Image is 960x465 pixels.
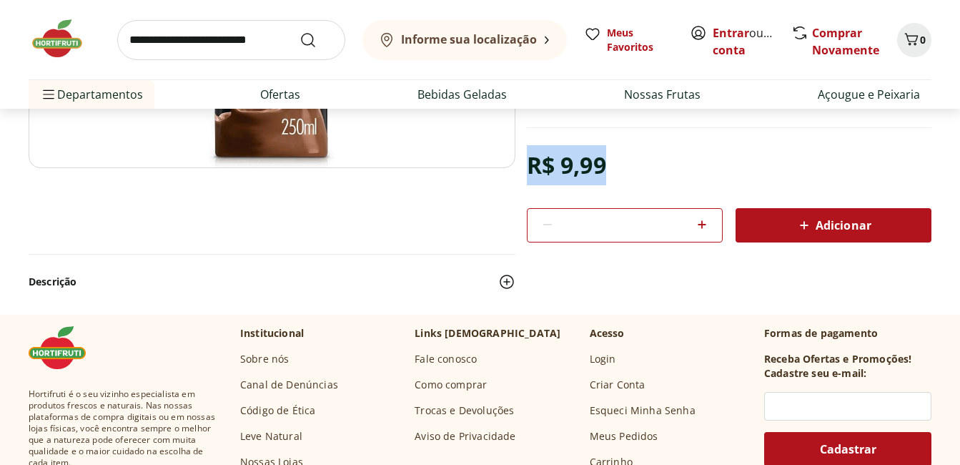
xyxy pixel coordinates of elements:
[820,444,876,455] span: Cadastrar
[260,86,300,103] a: Ofertas
[29,326,100,369] img: Hortifruti
[527,145,606,185] div: R$ 9,99
[417,86,507,103] a: Bebidas Geladas
[590,403,696,418] a: Esqueci Minha Senha
[920,33,926,46] span: 0
[764,352,911,366] h3: Receba Ofertas e Promoções!
[713,25,749,41] a: Entrar
[713,25,791,58] a: Criar conta
[736,208,931,243] button: Adicionar
[764,366,866,381] h3: Cadastre seu e-mail:
[590,326,625,341] p: Acesso
[240,326,304,341] p: Institucional
[401,31,537,47] b: Informe sua localização
[415,403,514,418] a: Trocas e Devoluções
[415,429,515,444] a: Aviso de Privacidade
[590,352,616,366] a: Login
[764,326,931,341] p: Formas de pagamento
[29,17,100,60] img: Hortifruti
[818,86,920,103] a: Açougue e Peixaria
[607,26,673,54] span: Meus Favoritos
[117,20,345,60] input: search
[240,378,338,392] a: Canal de Denúncias
[584,26,673,54] a: Meus Favoritos
[796,217,871,234] span: Adicionar
[897,23,931,57] button: Carrinho
[590,429,658,444] a: Meus Pedidos
[29,266,515,298] button: Descrição
[812,25,879,58] a: Comprar Novamente
[40,77,57,112] button: Menu
[362,20,567,60] button: Informe sua localização
[240,403,315,418] a: Código de Ética
[624,86,701,103] a: Nossas Frutas
[415,378,487,392] a: Como comprar
[590,378,645,392] a: Criar Conta
[240,429,302,444] a: Leve Natural
[40,77,143,112] span: Departamentos
[415,326,560,341] p: Links [DEMOGRAPHIC_DATA]
[240,352,289,366] a: Sobre nós
[300,31,334,49] button: Submit Search
[415,352,477,366] a: Fale conosco
[713,24,776,59] span: ou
